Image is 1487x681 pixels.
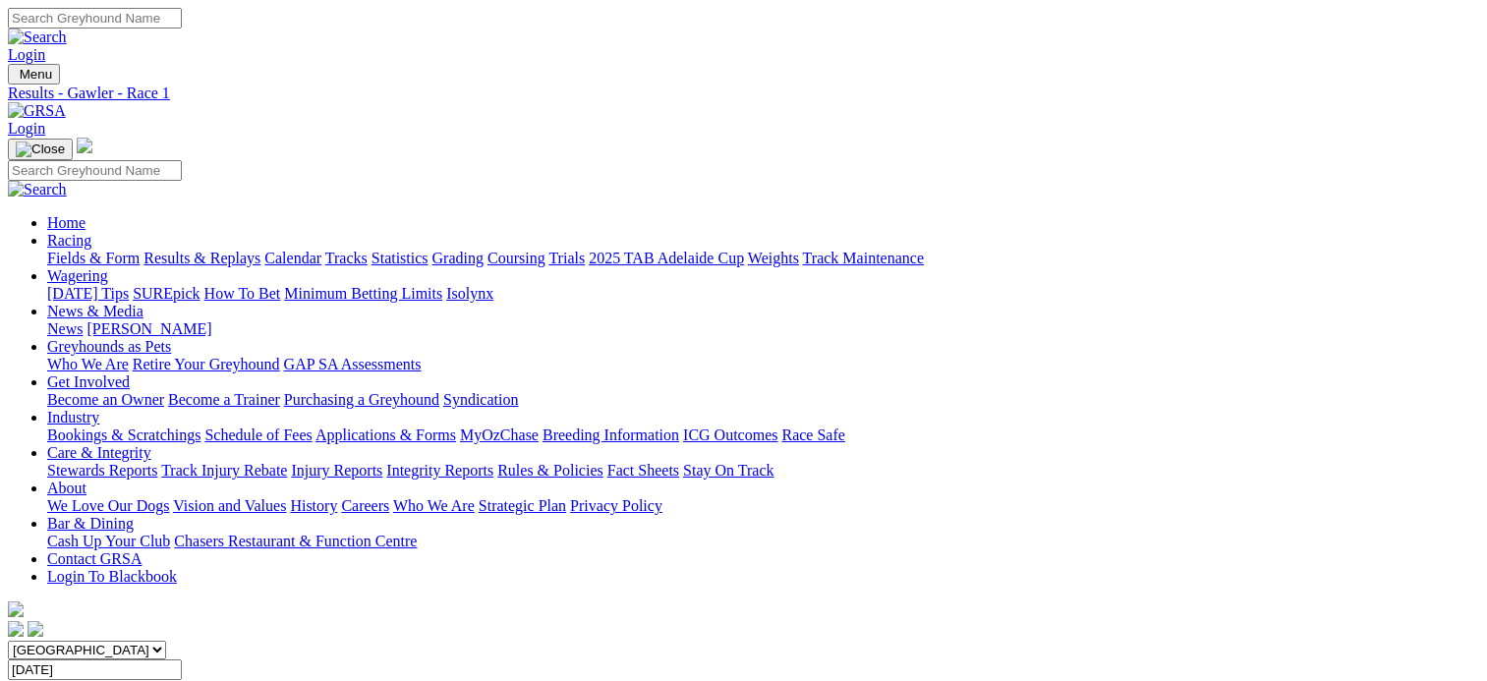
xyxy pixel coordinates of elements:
a: Results - Gawler - Race 1 [8,85,1479,102]
a: Who We Are [47,356,129,372]
a: Results & Replays [143,250,260,266]
a: Login To Blackbook [47,568,177,585]
div: Industry [47,426,1479,444]
img: Search [8,181,67,199]
a: GAP SA Assessments [284,356,422,372]
a: Stewards Reports [47,462,157,479]
div: Get Involved [47,391,1479,409]
a: Syndication [443,391,518,408]
input: Select date [8,659,182,680]
a: About [47,480,86,496]
div: About [47,497,1479,515]
img: logo-grsa-white.png [8,601,24,617]
a: Coursing [487,250,545,266]
a: How To Bet [204,285,281,302]
a: Breeding Information [543,426,679,443]
img: logo-grsa-white.png [77,138,92,153]
a: Fact Sheets [607,462,679,479]
a: Isolynx [446,285,493,302]
a: Race Safe [781,426,844,443]
a: 2025 TAB Adelaide Cup [589,250,744,266]
a: [DATE] Tips [47,285,129,302]
a: Integrity Reports [386,462,493,479]
a: Stay On Track [683,462,773,479]
a: Chasers Restaurant & Function Centre [174,533,417,549]
a: Trials [548,250,585,266]
a: Vision and Values [173,497,286,514]
a: Greyhounds as Pets [47,338,171,355]
a: Wagering [47,267,108,284]
a: Become an Owner [47,391,164,408]
a: Schedule of Fees [204,426,312,443]
a: Injury Reports [291,462,382,479]
a: Privacy Policy [570,497,662,514]
button: Toggle navigation [8,139,73,160]
div: Racing [47,250,1479,267]
a: We Love Our Dogs [47,497,169,514]
a: Tracks [325,250,368,266]
a: History [290,497,337,514]
input: Search [8,160,182,181]
a: Careers [341,497,389,514]
span: Menu [20,67,52,82]
a: Strategic Plan [479,497,566,514]
a: Track Maintenance [803,250,924,266]
div: News & Media [47,320,1479,338]
a: Statistics [372,250,429,266]
a: [PERSON_NAME] [86,320,211,337]
button: Toggle navigation [8,64,60,85]
a: Login [8,120,45,137]
a: Home [47,214,86,231]
a: SUREpick [133,285,200,302]
img: Close [16,142,65,157]
a: Applications & Forms [315,426,456,443]
div: Wagering [47,285,1479,303]
a: Purchasing a Greyhound [284,391,439,408]
a: Rules & Policies [497,462,603,479]
a: Retire Your Greyhound [133,356,280,372]
a: Calendar [264,250,321,266]
a: Grading [432,250,484,266]
input: Search [8,8,182,28]
img: GRSA [8,102,66,120]
a: Care & Integrity [47,444,151,461]
a: Weights [748,250,799,266]
a: Minimum Betting Limits [284,285,442,302]
img: Search [8,28,67,46]
a: News & Media [47,303,143,319]
a: Cash Up Your Club [47,533,170,549]
div: Bar & Dining [47,533,1479,550]
a: Who We Are [393,497,475,514]
a: Bar & Dining [47,515,134,532]
div: Care & Integrity [47,462,1479,480]
a: ICG Outcomes [683,426,777,443]
img: twitter.svg [28,621,43,637]
a: Track Injury Rebate [161,462,287,479]
a: MyOzChase [460,426,539,443]
a: Bookings & Scratchings [47,426,200,443]
div: Greyhounds as Pets [47,356,1479,373]
a: Racing [47,232,91,249]
a: Contact GRSA [47,550,142,567]
a: Login [8,46,45,63]
a: News [47,320,83,337]
img: facebook.svg [8,621,24,637]
a: Become a Trainer [168,391,280,408]
a: Fields & Form [47,250,140,266]
a: Industry [47,409,99,426]
a: Get Involved [47,373,130,390]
